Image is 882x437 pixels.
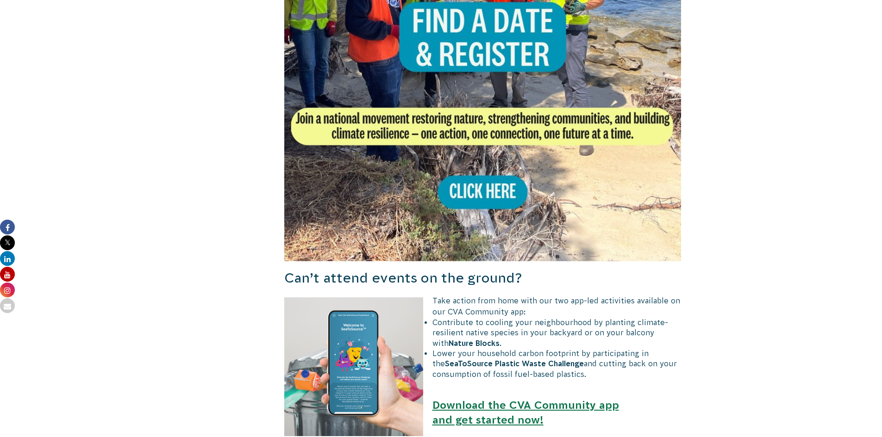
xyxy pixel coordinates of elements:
strong: SeaToSource Plastic Waste Challenge [445,359,584,368]
div: Take action from home with our two app-led activities available on our CVA Community app: [284,295,682,317]
strong: Nature Blocks [449,339,500,347]
li: Lower your household carbon footprint by participating in the and cutting back on your consumptio... [294,348,682,379]
a: Download the CVA Community app and get started now! [432,399,619,426]
h3: Can’t attend events on the ground? [284,269,682,288]
li: Contribute to cooling your neighbourhood by planting climate-resilient native species in your bac... [294,317,682,348]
